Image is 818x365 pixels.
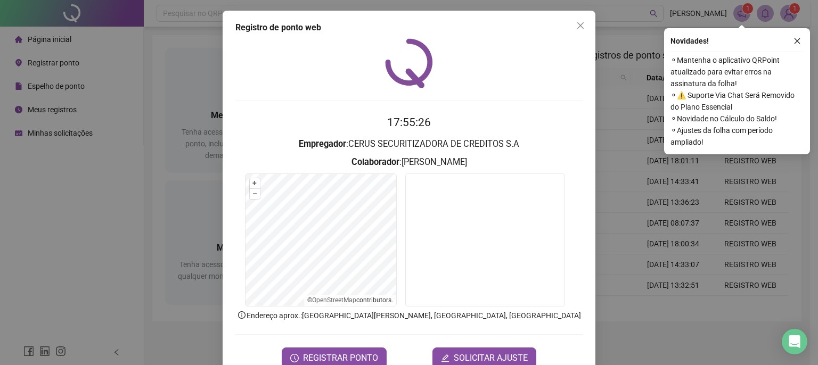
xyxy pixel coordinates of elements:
button: Close [572,17,589,34]
span: ⚬ Ajustes da folha com período ampliado! [670,125,804,148]
a: OpenStreetMap [312,296,356,304]
strong: Colaborador [351,157,399,167]
time: 17:55:26 [387,116,431,129]
span: ⚬ Novidade no Cálculo do Saldo! [670,113,804,125]
h3: : [PERSON_NAME] [235,155,583,169]
span: REGISTRAR PONTO [303,352,378,364]
div: Registro de ponto web [235,21,583,34]
span: close [576,21,585,30]
span: Novidades ! [670,35,709,47]
span: ⚬ ⚠️ Suporte Via Chat Será Removido do Plano Essencial [670,89,804,113]
li: © contributors. [307,296,393,304]
button: + [250,178,260,188]
span: SOLICITAR AJUSTE [454,352,528,364]
div: Open Intercom Messenger [782,329,807,354]
span: info-circle [237,310,247,320]
h3: : CERUS SECURITIZADORA DE CREDITOS S.A [235,137,583,151]
span: edit [441,354,449,362]
img: QRPoint [385,38,433,88]
span: ⚬ Mantenha o aplicativo QRPoint atualizado para evitar erros na assinatura da folha! [670,54,804,89]
span: clock-circle [290,354,299,362]
p: Endereço aprox. : [GEOGRAPHIC_DATA][PERSON_NAME], [GEOGRAPHIC_DATA], [GEOGRAPHIC_DATA] [235,310,583,321]
button: – [250,189,260,199]
span: close [794,37,801,45]
strong: Empregador [299,139,346,149]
